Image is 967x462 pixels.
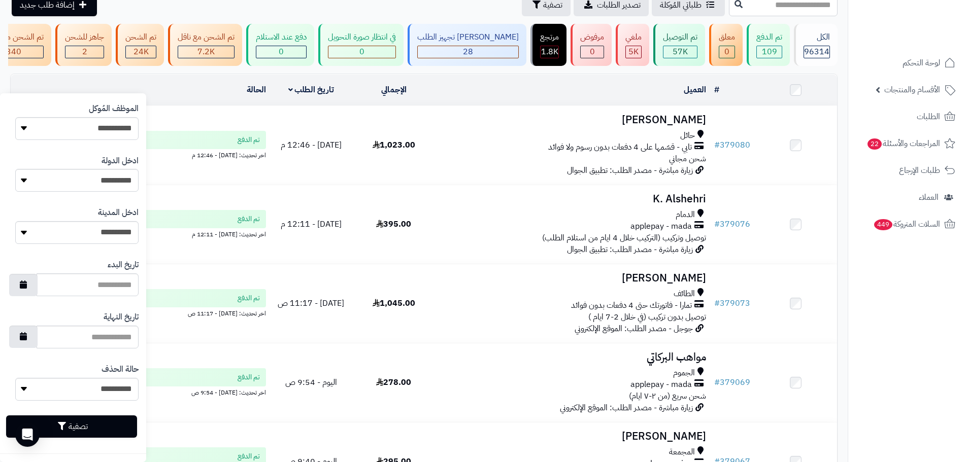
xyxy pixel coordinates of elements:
[630,379,692,390] span: applepay - mada
[134,46,149,58] span: 24K
[256,31,307,43] div: دفع عند الاستلام
[418,46,518,58] div: 28
[663,31,697,43] div: تم التوصيل
[626,46,641,58] div: 4996
[625,31,642,43] div: ملغي
[792,24,840,66] a: الكل96314
[285,376,337,388] span: اليوم - 9:54 ص
[714,297,750,309] a: #379073
[6,415,137,438] button: تصفية
[6,46,21,58] span: 340
[590,46,595,58] span: 0
[804,31,830,43] div: الكل
[281,139,342,151] span: [DATE] - 12:46 م
[278,297,344,309] span: [DATE] - 11:17 ص
[279,46,284,58] span: 0
[567,243,693,256] span: زيارة مباشرة - مصدر الطلب: تطبيق الجوال
[757,46,782,58] div: 109
[866,136,940,151] span: المراجعات والأسئلة
[917,110,940,124] span: الطلبات
[868,138,882,150] span: 22
[417,31,519,43] div: [PERSON_NAME] تجهيز الطلب
[373,139,415,151] span: 1,023.00
[65,46,104,58] div: 2
[238,451,260,461] span: تم الدفع
[854,212,961,236] a: السلات المتروكة449
[629,390,706,402] span: شحن سريع (من ٢-٧ ايام)
[714,218,750,230] a: #379076
[724,46,729,58] span: 0
[714,218,720,230] span: #
[359,46,364,58] span: 0
[256,46,306,58] div: 0
[238,293,260,303] span: تم الدفع
[244,24,316,66] a: دفع عند الاستلام 0
[571,300,692,311] span: تمارا - فاتورتك حتى 4 دفعات بدون فوائد
[714,297,720,309] span: #
[854,51,961,75] a: لوحة التحكم
[125,31,156,43] div: تم الشحن
[104,311,139,323] label: تاريخ النهاية
[680,130,695,141] span: حائل
[439,272,706,284] h3: [PERSON_NAME]
[719,31,735,43] div: معلق
[628,46,639,58] span: 5K
[663,46,697,58] div: 56970
[406,24,528,66] a: [PERSON_NAME] تجهيز الطلب 28
[714,376,750,388] a: #379069
[854,185,961,209] a: العملاء
[804,46,829,58] span: 96314
[463,46,473,58] span: 28
[166,24,244,66] a: تم الشحن مع ناقل 7.2K
[714,139,750,151] a: #379080
[439,351,706,363] h3: مواهب البركاتي
[884,83,940,97] span: الأقسام والمنتجات
[684,84,706,96] a: العميل
[328,46,395,58] div: 0
[745,24,792,66] a: تم الدفع 109
[439,193,706,205] h3: K. Alshehri
[376,218,411,230] span: 395.00
[82,46,87,58] span: 2
[580,31,604,43] div: مرفوض
[560,402,693,414] span: زيارة مباشرة - مصدر الطلب: الموقع الإلكتروني
[714,84,719,96] a: #
[651,24,707,66] a: تم التوصيل 57K
[899,163,940,177] span: طلبات الإرجاع
[614,24,651,66] a: ملغي 5K
[756,31,782,43] div: تم الدفع
[581,46,604,58] div: 0
[540,31,559,43] div: مرتجع
[439,114,706,126] h3: [PERSON_NAME]
[669,446,695,458] span: المجمعة
[114,24,166,66] a: تم الشحن 24K
[381,84,407,96] a: الإجمالي
[178,31,235,43] div: تم الشحن مع ناقل
[238,135,260,145] span: تم الدفع
[376,376,411,388] span: 278.00
[542,232,706,244] span: توصيل وتركيب (التركيب خلال 4 ايام من استلام الطلب)
[528,24,569,66] a: مرتجع 1.8K
[238,372,260,382] span: تم الدفع
[541,46,558,58] span: 1.8K
[178,46,234,58] div: 7222
[630,221,692,232] span: applepay - mada
[673,46,688,58] span: 57K
[854,131,961,156] a: المراجعات والأسئلة22
[903,56,940,70] span: لوحة التحكم
[588,311,706,323] span: توصيل بدون تركيب (في خلال 2-7 ايام )
[126,46,156,58] div: 24018
[65,31,104,43] div: جاهز للشحن
[873,217,940,231] span: السلات المتروكة
[569,24,614,66] a: مرفوض 0
[316,24,406,66] a: في انتظار صورة التحويل 0
[874,219,892,230] span: 449
[197,46,215,58] span: 7.2K
[89,103,139,115] label: الموظف المُوكل
[673,367,695,379] span: الجموم
[919,190,939,204] span: العملاء
[674,288,695,300] span: الطائف
[281,218,342,230] span: [DATE] - 12:11 م
[707,24,745,66] a: معلق 0
[719,46,735,58] div: 0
